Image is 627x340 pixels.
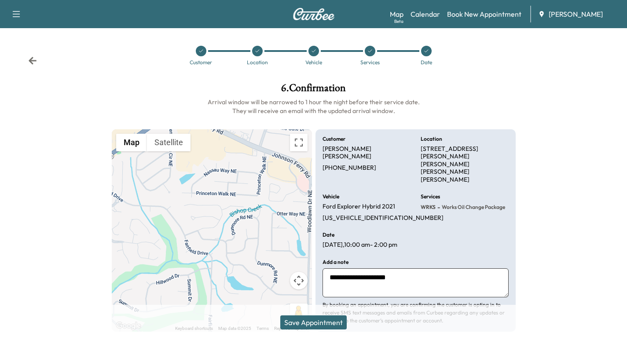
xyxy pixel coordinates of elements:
[421,145,509,184] p: [STREET_ADDRESS][PERSON_NAME][PERSON_NAME][PERSON_NAME][PERSON_NAME]
[116,134,147,151] button: Show street map
[112,98,516,115] h6: Arrival window will be narrowed to 1 hour the night before their service date. They will receive ...
[360,60,380,65] div: Services
[323,145,411,161] p: [PERSON_NAME] [PERSON_NAME]
[293,8,335,20] img: Curbee Logo
[190,60,212,65] div: Customer
[247,60,268,65] div: Location
[323,136,345,142] h6: Customer
[323,164,376,172] p: [PHONE_NUMBER]
[290,272,308,289] button: Map camera controls
[421,204,436,211] span: WRKS
[549,9,603,19] span: [PERSON_NAME]
[447,9,521,19] a: Book New Appointment
[323,232,334,238] h6: Date
[323,194,339,199] h6: Vehicle
[28,56,37,65] div: Back
[112,83,516,98] h1: 6 . Confirmation
[323,241,397,249] p: [DATE] , 10:00 am - 2:00 pm
[147,134,191,151] button: Show satellite imagery
[421,136,442,142] h6: Location
[421,194,440,199] h6: Services
[421,60,432,65] div: Date
[390,9,403,19] a: MapBeta
[305,60,322,65] div: Vehicle
[323,214,444,222] p: [US_VEHICLE_IDENTIFICATION_NUMBER]
[323,203,395,211] p: Ford Explorer Hybrid 2021
[290,134,308,151] button: Toggle fullscreen view
[411,9,440,19] a: Calendar
[280,315,347,329] button: Save Appointment
[440,204,505,211] span: Works Oil Change Package
[394,18,403,25] div: Beta
[436,203,440,212] span: -
[323,301,509,325] p: By booking an appointment, you are confirming the customer is opting in to receive SMS text messa...
[290,303,308,321] button: Drag Pegman onto the map to open Street View
[323,260,348,265] h6: Add a note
